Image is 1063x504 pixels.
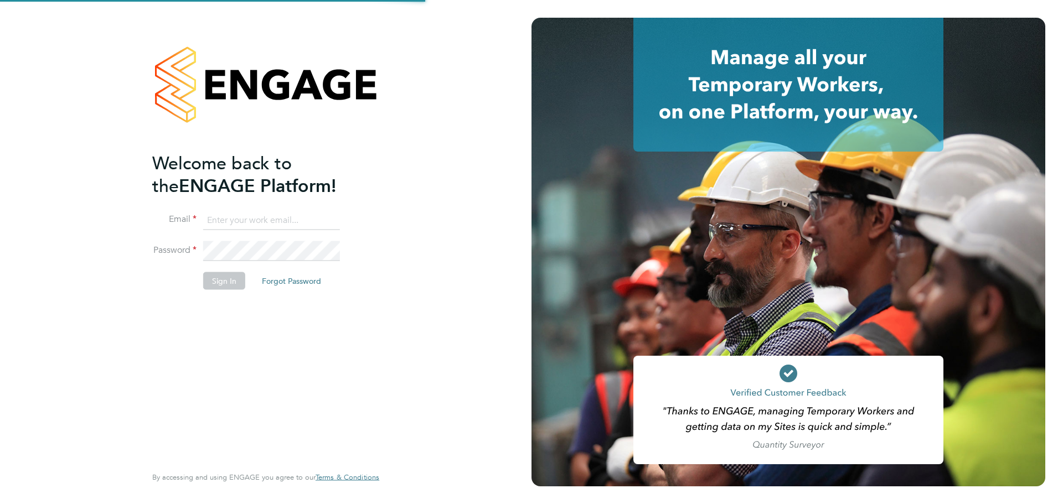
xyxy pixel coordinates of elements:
span: By accessing and using ENGAGE you agree to our [152,472,379,482]
h2: ENGAGE Platform! [152,152,368,197]
label: Password [152,245,197,256]
button: Sign In [203,272,245,290]
span: Welcome back to the [152,152,292,196]
input: Enter your work email... [203,210,340,230]
button: Forgot Password [253,272,330,290]
label: Email [152,214,197,225]
a: Terms & Conditions [316,473,379,482]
